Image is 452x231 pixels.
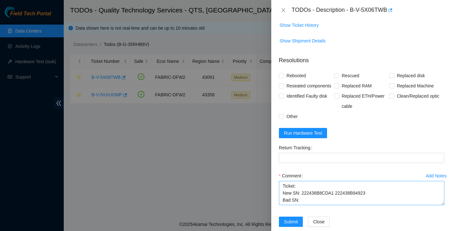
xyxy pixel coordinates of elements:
button: Submit [279,217,303,227]
span: Identified Faulty disk [284,91,330,101]
button: Run Hardware Test [279,128,327,138]
div: TODOs - Description - B-V-5X06TWB [292,5,444,15]
span: Replaced ETH/Power cable [339,91,389,111]
input: Return Tracking [279,153,444,163]
span: Rebooted [284,71,309,81]
span: Rescued [339,71,362,81]
span: Submit [284,218,298,225]
span: Show Ticket History [280,22,319,29]
button: Add Notes [426,171,447,181]
label: Comment [279,171,306,181]
span: Replaced RAM [339,81,374,91]
button: Close [308,217,330,227]
span: Other [284,111,300,122]
span: Replaced Machine [394,81,436,91]
button: Close [279,7,288,13]
span: Run Hardware Test [284,130,322,137]
p: Resolutions [279,51,444,65]
button: Show Shipment Details [279,36,326,46]
span: Close [313,218,324,225]
textarea: Comment [279,181,444,205]
span: Reseated components [284,81,334,91]
button: Show Ticket History [279,20,319,30]
span: Show Shipment Details [280,37,326,44]
span: Clean/Replaced optic [394,91,442,101]
label: Return Tracking [279,143,315,153]
span: Replaced disk [394,71,427,81]
span: close [281,8,286,13]
div: Add Notes [426,174,447,178]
